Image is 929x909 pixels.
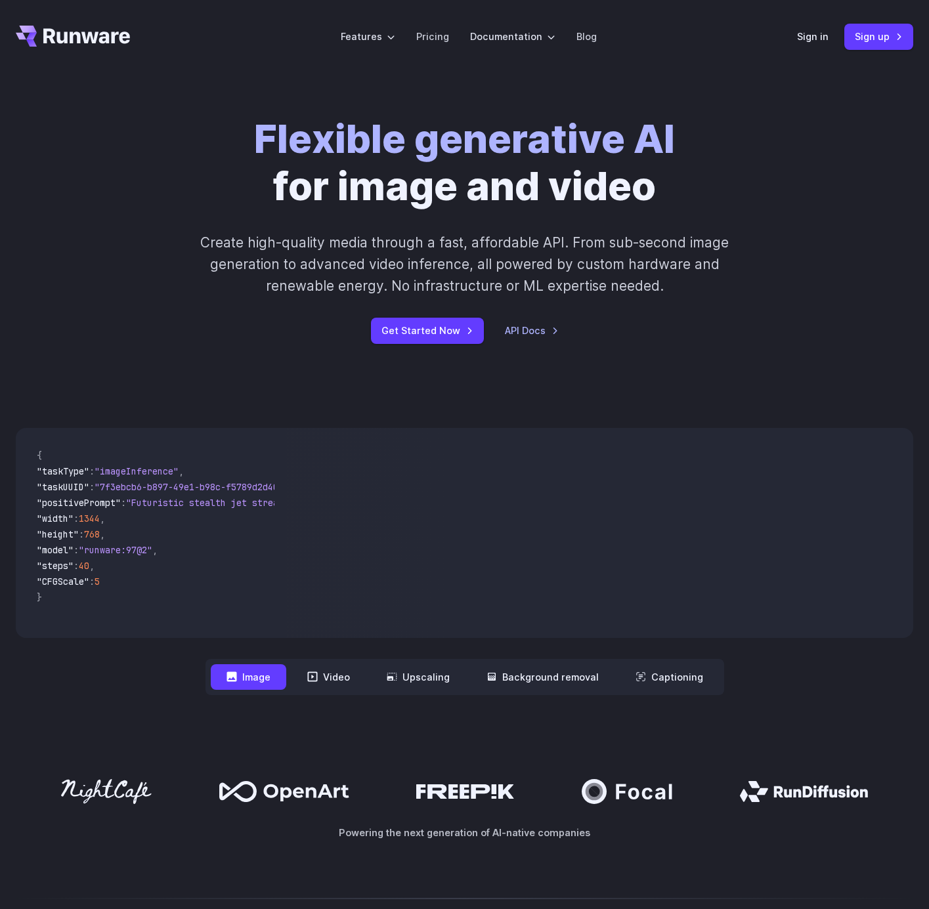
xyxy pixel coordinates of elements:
[844,24,913,49] a: Sign up
[177,232,752,297] p: Create high-quality media through a fast, affordable API. From sub-second image generation to adv...
[254,115,675,163] strong: Flexible generative AI
[89,560,95,572] span: ,
[37,591,42,603] span: }
[79,544,152,556] span: "runware:97@2"
[89,481,95,493] span: :
[37,513,74,524] span: "width"
[95,481,294,493] span: "7f3ebcb6-b897-49e1-b98c-f5789d2d40d7"
[37,544,74,556] span: "model"
[620,664,719,690] button: Captioning
[471,664,615,690] button: Background removal
[576,29,597,44] a: Blog
[16,825,913,840] p: Powering the next generation of AI-native companies
[126,497,604,509] span: "Futuristic stealth jet streaking through a neon-lit cityscape with glowing purple exhaust"
[16,26,130,47] a: Go to /
[254,116,675,211] h1: for image and video
[74,560,79,572] span: :
[95,576,100,587] span: 5
[89,465,95,477] span: :
[89,576,95,587] span: :
[371,664,465,690] button: Upscaling
[416,29,449,44] a: Pricing
[292,664,366,690] button: Video
[37,576,89,587] span: "CFGScale"
[152,544,158,556] span: ,
[121,497,126,509] span: :
[100,513,105,524] span: ,
[179,465,184,477] span: ,
[505,323,559,338] a: API Docs
[371,318,484,343] a: Get Started Now
[37,497,121,509] span: "positivePrompt"
[37,481,89,493] span: "taskUUID"
[37,560,74,572] span: "steps"
[100,528,105,540] span: ,
[84,528,100,540] span: 768
[74,513,79,524] span: :
[470,29,555,44] label: Documentation
[37,465,89,477] span: "taskType"
[95,465,179,477] span: "imageInference"
[79,528,84,540] span: :
[341,29,395,44] label: Features
[37,528,79,540] span: "height"
[79,513,100,524] span: 1344
[211,664,286,690] button: Image
[797,29,829,44] a: Sign in
[74,544,79,556] span: :
[79,560,89,572] span: 40
[37,450,42,461] span: {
